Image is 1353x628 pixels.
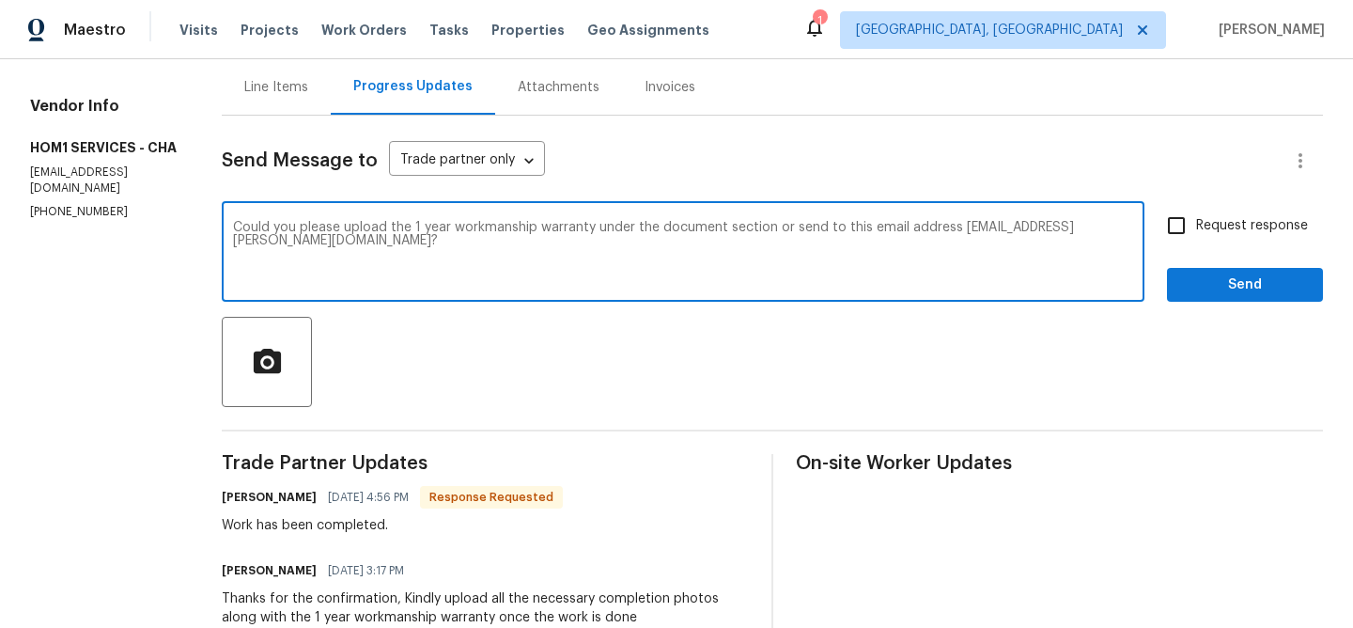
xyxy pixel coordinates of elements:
div: Thanks for the confirmation, Kindly upload all the necessary completion photos along with the 1 y... [222,589,749,627]
h4: Vendor Info [30,97,177,116]
div: 1 [813,11,826,30]
span: [DATE] 4:56 PM [328,488,409,507]
p: [PHONE_NUMBER] [30,204,177,220]
p: [EMAIL_ADDRESS][DOMAIN_NAME] [30,165,177,196]
textarea: Could you please upload the 1 year workmanship warranty under the document section or send to thi... [233,221,1133,287]
div: Attachments [518,78,599,97]
span: Response Requested [422,488,561,507]
span: Tasks [429,24,469,37]
span: Request response [1196,216,1308,236]
div: Work has been completed. [222,516,563,535]
div: Progress Updates [353,77,473,96]
span: Send Message to [222,151,378,170]
span: Send [1182,274,1308,297]
span: Trade Partner Updates [222,454,749,473]
span: Geo Assignments [587,21,709,39]
span: Properties [491,21,565,39]
h6: [PERSON_NAME] [222,561,317,580]
span: [GEOGRAPHIC_DATA], [GEOGRAPHIC_DATA] [856,21,1123,39]
div: Invoices [645,78,695,97]
div: Line Items [244,78,308,97]
span: Projects [241,21,299,39]
span: [PERSON_NAME] [1211,21,1325,39]
span: [DATE] 3:17 PM [328,561,404,580]
h5: HOM1 SERVICES - CHA [30,138,177,157]
span: On-site Worker Updates [796,454,1323,473]
span: Visits [179,21,218,39]
h6: [PERSON_NAME] [222,488,317,507]
button: Send [1167,268,1323,303]
div: Trade partner only [389,146,545,177]
span: Maestro [64,21,126,39]
span: Work Orders [321,21,407,39]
